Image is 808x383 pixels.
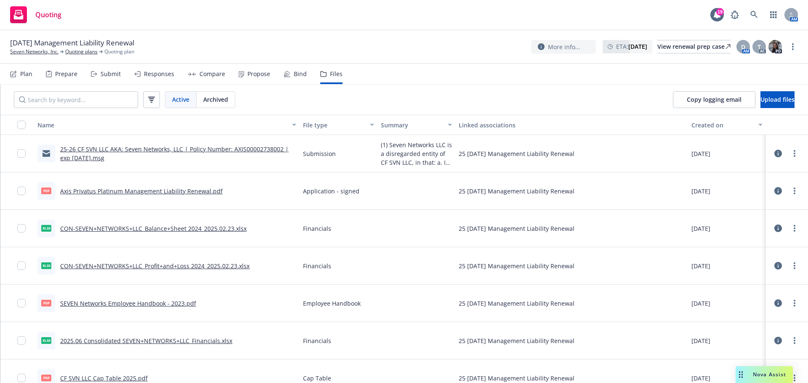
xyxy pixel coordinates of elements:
div: 19 [716,8,724,16]
span: Active [172,95,189,104]
div: File type [303,121,365,129]
button: File type [300,115,377,135]
div: Propose [247,71,270,77]
button: Summary [377,115,455,135]
span: Copy logging email [687,95,742,103]
div: 25 [DATE] Management Liability Renewal [459,299,574,308]
button: Linked associations [455,115,688,135]
div: Submit [101,71,121,77]
span: pdf [41,188,51,194]
img: photo [768,40,782,53]
a: more [789,148,800,158]
span: Employee Handbook [303,299,361,308]
div: Compare [199,71,225,77]
div: Summary [381,121,443,129]
div: Name [37,121,287,129]
input: Toggle Row Selected [17,187,26,195]
a: View renewal prep case [657,40,731,53]
span: Submission [303,149,336,158]
span: pdf [41,300,51,306]
input: Select all [17,121,26,129]
span: [DATE] [691,299,710,308]
a: Report a Bug [726,6,743,23]
span: More info... [548,42,580,51]
span: [DATE] [691,187,710,195]
button: Upload files [760,91,795,108]
input: Toggle Row Selected [17,149,26,158]
div: 25 [DATE] Management Liability Renewal [459,374,574,383]
span: Financials [303,261,331,270]
a: CON-SEVEN+NETWORKS+LLC_Balance+Sheet 2024_2025.02.23.xlsx [60,225,247,232]
span: Financials [303,336,331,345]
button: Copy logging email [673,91,755,108]
a: Quoting [7,3,65,26]
span: [DATE] [691,224,710,233]
span: Upload files [760,95,795,103]
a: more [789,298,800,308]
div: 25 [DATE] Management Liability Renewal [459,261,574,270]
span: T [757,42,761,51]
div: Linked associations [459,121,685,129]
span: [DATE] [691,149,710,158]
a: more [789,335,800,346]
button: Name [34,115,300,135]
div: Created on [691,121,753,129]
span: xlsx [41,262,51,269]
span: [DATE] [691,261,710,270]
a: CF SVN LLC Cap Table 2025.pdf [60,374,148,382]
span: Cap Table [303,374,331,383]
a: 2025.06 Consolidated SEVEN+NETWORKS+LLC_Financials.xlsx [60,337,232,345]
span: pdf [41,375,51,381]
span: [DATE] [691,336,710,345]
div: Responses [144,71,174,77]
a: 25-26 CF SVN LLC AKA: Seven Networks, LLC | Policy Number: AXIS00002738002 | exp [DATE].msg [60,145,289,162]
a: more [788,42,798,52]
a: Quoting plans [65,48,98,55]
button: More info... [531,40,596,54]
span: [DATE] Management Liability Renewal [10,38,134,48]
a: Axis Privatus Platinum Management Liability Renewal.pdf [60,187,223,195]
span: (1) Seven Networks LLC is a disregarded entity of CF SVN LLC, in that: a. It is wholly owned by C... [381,140,452,167]
div: Drag to move [736,366,746,383]
div: 25 [DATE] Management Liability Renewal [459,149,574,158]
span: xlsx [41,337,51,343]
span: xlsx [41,225,51,231]
a: more [789,223,800,233]
input: Toggle Row Selected [17,261,26,270]
button: Created on [688,115,766,135]
div: Prepare [55,71,77,77]
div: 25 [DATE] Management Liability Renewal [459,336,574,345]
div: Plan [20,71,32,77]
a: more [789,186,800,196]
a: more [789,373,800,383]
div: Files [330,71,343,77]
span: Financials [303,224,331,233]
input: Toggle Row Selected [17,299,26,307]
span: Application - signed [303,187,359,195]
span: Quoting plan [104,48,134,55]
input: Search by keyword... [14,91,138,108]
input: Toggle Row Selected [17,374,26,382]
button: Nova Assist [736,366,793,383]
a: Seven Networks, Inc. [10,48,58,55]
a: Search [746,6,763,23]
a: CON-SEVEN+NETWORKS+LLC_Profit+and+Loss 2024_2025.02.23.xlsx [60,262,250,270]
div: 25 [DATE] Management Liability Renewal [459,187,574,195]
a: SEVEN Networks Employee Handbook - 2023.pdf [60,299,196,307]
div: Bind [294,71,307,77]
a: more [789,261,800,271]
div: 25 [DATE] Management Liability Renewal [459,224,574,233]
span: ETA : [616,42,647,51]
a: Switch app [765,6,782,23]
strong: [DATE] [628,42,647,50]
span: Quoting [35,11,61,18]
input: Toggle Row Selected [17,336,26,345]
span: D [741,42,745,51]
span: [DATE] [691,374,710,383]
span: Nova Assist [753,371,786,378]
span: Archived [203,95,228,104]
input: Toggle Row Selected [17,224,26,232]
